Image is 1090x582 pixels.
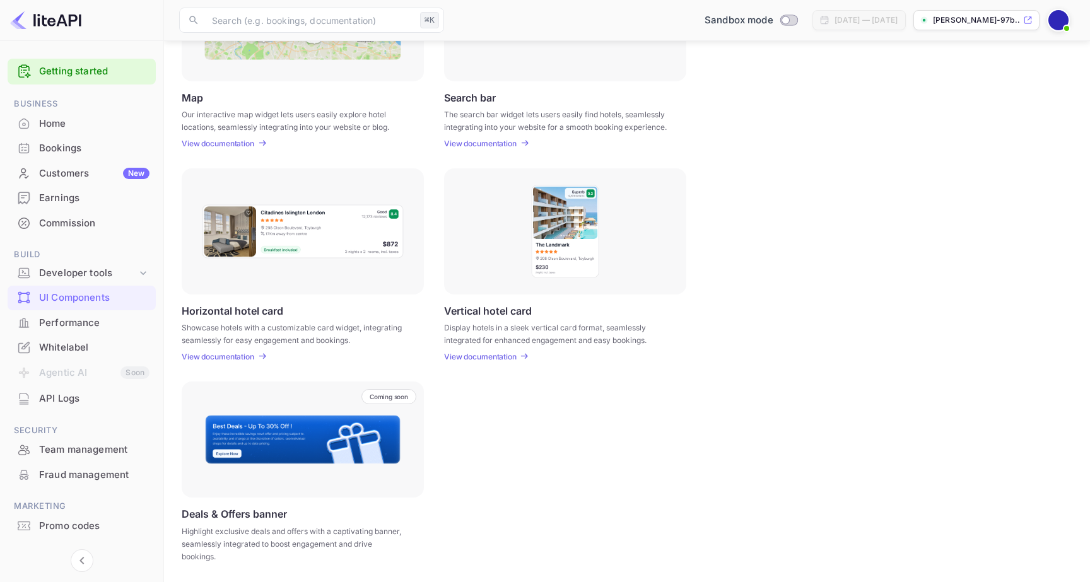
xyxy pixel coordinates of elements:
[8,311,156,334] a: Performance
[8,211,156,235] a: Commission
[8,387,156,410] a: API Logs
[835,15,898,26] div: [DATE] — [DATE]
[39,316,149,330] div: Performance
[8,136,156,161] div: Bookings
[444,352,517,361] p: View documentation
[8,514,156,537] a: Promo codes
[8,186,156,209] a: Earnings
[39,340,149,355] div: Whitelabel
[8,463,156,487] div: Fraud management
[182,525,408,563] p: Highlight exclusive deals and offers with a captivating banner, seamlessly integrated to boost en...
[8,286,156,310] div: UI Components
[39,191,149,206] div: Earnings
[182,139,254,148] p: View documentation
[182,305,283,317] p: Horizontal hotel card
[444,139,517,148] p: View documentation
[39,291,149,305] div: UI Components
[8,463,156,486] a: Fraud management
[39,166,149,181] div: Customers
[8,424,156,438] span: Security
[8,186,156,211] div: Earnings
[370,393,408,400] p: Coming soon
[182,508,287,520] p: Deals & Offers banner
[8,514,156,538] div: Promo codes
[444,305,532,317] p: Vertical hotel card
[39,64,149,79] a: Getting started
[8,112,156,135] a: Home
[39,117,149,131] div: Home
[204,414,401,465] img: Banner Frame
[8,335,156,359] a: Whitelabel
[8,97,156,111] span: Business
[201,204,404,259] img: Horizontal hotel card Frame
[8,262,156,284] div: Developer tools
[39,216,149,231] div: Commission
[182,108,408,131] p: Our interactive map widget lets users easily explore hotel locations, seamlessly integrating into...
[182,139,258,148] a: View documentation
[8,311,156,335] div: Performance
[8,286,156,309] a: UI Components
[39,443,149,457] div: Team management
[8,161,156,186] div: CustomersNew
[8,387,156,411] div: API Logs
[39,392,149,406] div: API Logs
[182,91,203,103] p: Map
[182,352,258,361] a: View documentation
[420,12,439,28] div: ⌘K
[123,168,149,179] div: New
[8,438,156,461] a: Team management
[705,13,773,28] span: Sandbox mode
[10,10,81,30] img: LiteAPI logo
[8,499,156,513] span: Marketing
[8,248,156,262] span: Build
[182,352,254,361] p: View documentation
[8,211,156,236] div: Commission
[39,266,137,281] div: Developer tools
[8,59,156,84] div: Getting started
[39,141,149,156] div: Bookings
[182,322,408,344] p: Showcase hotels with a customizable card widget, integrating seamlessly for easy engagement and b...
[8,112,156,136] div: Home
[444,91,496,103] p: Search bar
[444,108,671,131] p: The search bar widget lets users easily find hotels, seamlessly integrating into your website for...
[933,15,1021,26] p: [PERSON_NAME]-97b...
[444,322,671,344] p: Display hotels in a sleek vertical card format, seamlessly integrated for enhanced engagement and...
[700,13,802,28] div: Switch to Production mode
[530,184,600,279] img: Vertical hotel card Frame
[39,468,149,482] div: Fraud management
[8,136,156,160] a: Bookings
[8,438,156,462] div: Team management
[8,335,156,360] div: Whitelabel
[71,549,93,572] button: Collapse navigation
[1048,10,1069,30] img: Kasimir Hirvikoski
[444,139,520,148] a: View documentation
[8,161,156,185] a: CustomersNew
[444,352,520,361] a: View documentation
[204,8,415,33] input: Search (e.g. bookings, documentation)
[39,519,149,533] div: Promo codes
